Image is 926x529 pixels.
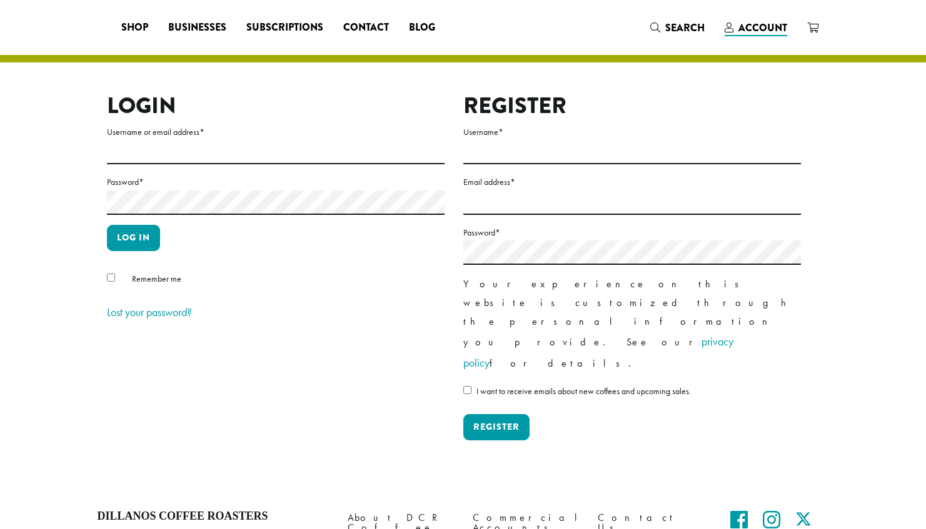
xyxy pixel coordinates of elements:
span: Businesses [168,20,226,36]
span: Blog [409,20,435,36]
input: I want to receive emails about new coffees and upcoming sales. [463,386,471,394]
a: Shop [111,17,158,37]
span: Contact [343,20,389,36]
a: Search [640,17,715,38]
h4: Dillanos Coffee Roasters [98,510,329,523]
label: Password [107,174,445,190]
label: Username or email address [107,124,445,140]
h2: Login [107,92,445,119]
h2: Register [463,92,801,119]
a: Lost your password? [107,305,192,319]
span: Search [665,21,705,35]
label: Password [463,225,801,240]
span: Account [738,21,787,35]
span: Shop [121,20,148,36]
button: Log in [107,225,160,251]
label: Username [463,124,801,140]
span: Subscriptions [246,20,323,36]
span: I want to receive emails about new coffees and upcoming sales. [476,385,691,397]
a: privacy policy [463,334,733,370]
button: Register [463,414,530,440]
p: Your experience on this website is customized through the personal information you provide. See o... [463,275,801,373]
label: Email address [463,174,801,190]
span: Remember me [132,273,181,284]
